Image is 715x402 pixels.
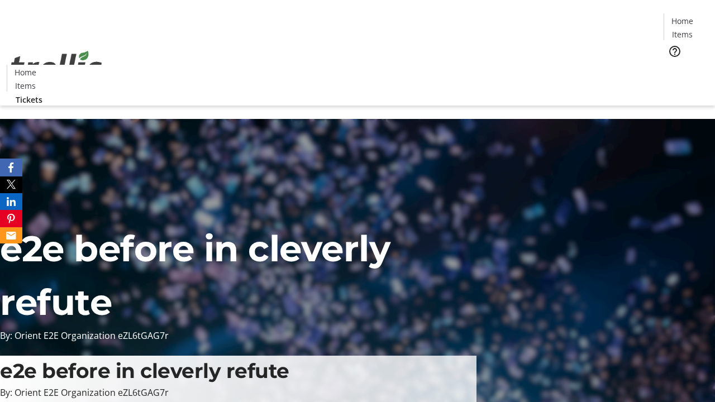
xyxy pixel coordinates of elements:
a: Home [664,15,700,27]
a: Items [7,80,43,92]
span: Tickets [673,65,699,76]
a: Home [7,66,43,78]
span: Tickets [16,94,42,106]
a: Tickets [7,94,51,106]
a: Tickets [664,65,708,76]
span: Items [672,28,693,40]
a: Items [664,28,700,40]
img: Orient E2E Organization eZL6tGAG7r's Logo [7,39,106,94]
button: Help [664,40,686,63]
span: Home [671,15,693,27]
span: Home [15,66,36,78]
span: Items [15,80,36,92]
